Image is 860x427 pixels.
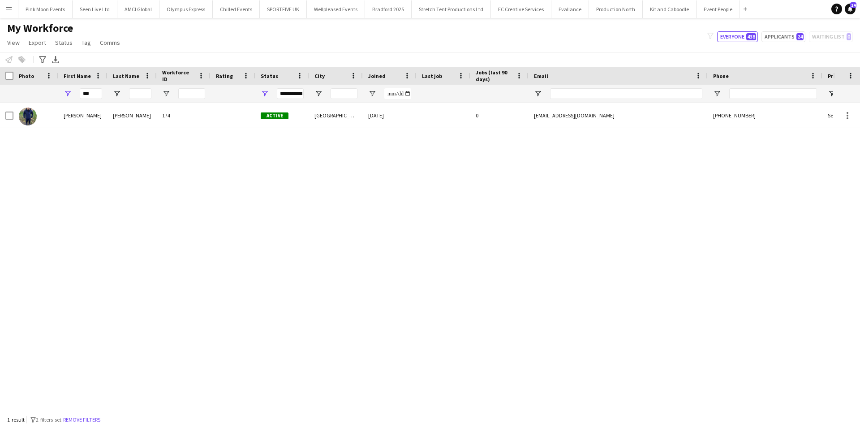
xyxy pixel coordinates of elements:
[157,103,211,128] div: 174
[850,2,856,8] span: 24
[713,73,729,79] span: Phone
[589,0,643,18] button: Production North
[534,90,542,98] button: Open Filter Menu
[100,39,120,47] span: Comms
[260,0,307,18] button: SPORTFIVE UK
[314,90,322,98] button: Open Filter Menu
[708,103,822,128] div: [PHONE_NUMBER]
[18,0,73,18] button: Pink Moon Events
[261,90,269,98] button: Open Filter Menu
[261,73,278,79] span: Status
[476,69,512,82] span: Jobs (last 90 days)
[384,88,411,99] input: Joined Filter Input
[37,54,48,65] app-action-btn: Advanced filters
[162,90,170,98] button: Open Filter Menu
[117,0,159,18] button: AMCI Global
[363,103,417,128] div: [DATE]
[368,90,376,98] button: Open Filter Menu
[307,0,365,18] button: Wellpleased Events
[107,103,157,128] div: [PERSON_NAME]
[7,39,20,47] span: View
[162,69,194,82] span: Workforce ID
[529,103,708,128] div: [EMAIL_ADDRESS][DOMAIN_NAME]
[534,73,548,79] span: Email
[82,39,91,47] span: Tag
[178,88,205,99] input: Workforce ID Filter Input
[828,90,836,98] button: Open Filter Menu
[309,103,363,128] div: [GEOGRAPHIC_DATA]
[717,31,758,42] button: Everyone438
[25,37,50,48] a: Export
[412,0,491,18] button: Stretch Tent Productions Ltd
[314,73,325,79] span: City
[73,0,117,18] button: Seen Live Ltd
[52,37,76,48] a: Status
[422,73,442,79] span: Last job
[470,103,529,128] div: 0
[216,73,233,79] span: Rating
[113,73,139,79] span: Last Name
[713,90,721,98] button: Open Filter Menu
[551,0,589,18] button: Evallance
[796,33,804,40] span: 24
[19,108,37,125] img: Dylan Alvarez
[643,0,697,18] button: Kit and Caboodle
[55,39,73,47] span: Status
[761,31,805,42] button: Applicants24
[828,73,846,79] span: Profile
[697,0,740,18] button: Event People
[29,39,46,47] span: Export
[331,88,357,99] input: City Filter Input
[96,37,124,48] a: Comms
[491,0,551,18] button: EC Creative Services
[64,73,91,79] span: First Name
[36,416,61,423] span: 2 filters set
[550,88,702,99] input: Email Filter Input
[50,54,61,65] app-action-btn: Export XLSX
[64,90,72,98] button: Open Filter Menu
[19,73,34,79] span: Photo
[80,88,102,99] input: First Name Filter Input
[368,73,386,79] span: Joined
[746,33,756,40] span: 438
[4,37,23,48] a: View
[159,0,213,18] button: Olympus Express
[261,112,288,119] span: Active
[7,22,73,35] span: My Workforce
[729,88,817,99] input: Phone Filter Input
[213,0,260,18] button: Chilled Events
[129,88,151,99] input: Last Name Filter Input
[78,37,95,48] a: Tag
[58,103,107,128] div: [PERSON_NAME]
[61,415,102,425] button: Remove filters
[845,4,856,14] a: 24
[113,90,121,98] button: Open Filter Menu
[365,0,412,18] button: Bradford 2025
